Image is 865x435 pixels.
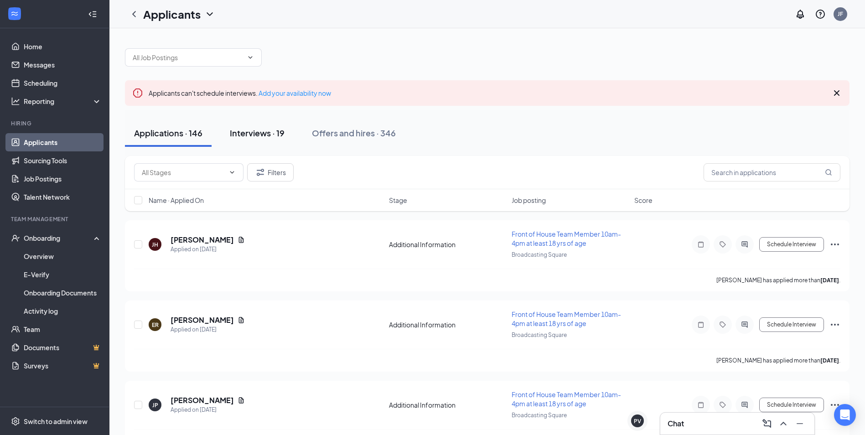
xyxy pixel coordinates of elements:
[149,89,331,97] span: Applicants can't schedule interviews.
[171,315,234,325] h5: [PERSON_NAME]
[143,6,201,22] h1: Applicants
[838,10,843,18] div: JF
[171,245,245,254] div: Applied on [DATE]
[24,37,102,56] a: Home
[24,56,102,74] a: Messages
[11,97,20,106] svg: Analysis
[759,237,824,252] button: Schedule Interview
[24,302,102,320] a: Activity log
[238,316,245,324] svg: Document
[24,320,102,338] a: Team
[149,196,204,205] span: Name · Applied On
[717,401,728,409] svg: Tag
[11,215,100,223] div: Team Management
[24,170,102,188] a: Job Postings
[247,163,294,181] button: Filter Filters
[24,417,88,426] div: Switch to admin view
[259,89,331,97] a: Add your availability now
[204,9,215,20] svg: ChevronDown
[668,419,684,429] h3: Chat
[24,357,102,375] a: SurveysCrown
[717,321,728,328] svg: Tag
[831,88,842,98] svg: Cross
[829,239,840,250] svg: Ellipses
[88,10,97,19] svg: Collapse
[24,74,102,92] a: Scheduling
[142,167,225,177] input: All Stages
[761,418,772,429] svg: ComposeMessage
[759,317,824,332] button: Schedule Interview
[829,319,840,330] svg: Ellipses
[794,418,805,429] svg: Minimize
[512,390,621,408] span: Front of House Team Member 10am-4pm at least 18 yrs of age
[829,399,840,410] svg: Ellipses
[24,265,102,284] a: E-Verify
[24,151,102,170] a: Sourcing Tools
[238,236,245,243] svg: Document
[24,233,94,243] div: Onboarding
[704,163,840,181] input: Search in applications
[171,395,234,405] h5: [PERSON_NAME]
[512,230,621,247] span: Front of House Team Member 10am-4pm at least 18 yrs of age
[24,247,102,265] a: Overview
[695,401,706,409] svg: Note
[152,321,159,329] div: ER
[389,196,407,205] span: Stage
[716,276,840,284] p: [PERSON_NAME] has applied more than .
[389,320,506,329] div: Additional Information
[238,397,245,404] svg: Document
[24,284,102,302] a: Onboarding Documents
[717,241,728,248] svg: Tag
[512,412,567,419] span: Broadcasting Square
[815,9,826,20] svg: QuestionInfo
[820,277,839,284] b: [DATE]
[739,401,750,409] svg: ActiveChat
[171,325,245,334] div: Applied on [DATE]
[24,133,102,151] a: Applicants
[389,240,506,249] div: Additional Information
[634,196,653,205] span: Score
[512,310,621,327] span: Front of House Team Member 10am-4pm at least 18 yrs of age
[152,401,158,409] div: JP
[129,9,140,20] svg: ChevronLeft
[255,167,266,178] svg: Filter
[759,398,824,412] button: Schedule Interview
[778,418,789,429] svg: ChevronUp
[512,196,546,205] span: Job posting
[695,241,706,248] svg: Note
[795,9,806,20] svg: Notifications
[228,169,236,176] svg: ChevronDown
[820,357,839,364] b: [DATE]
[792,416,807,431] button: Minimize
[11,417,20,426] svg: Settings
[134,127,202,139] div: Applications · 146
[739,321,750,328] svg: ActiveChat
[834,404,856,426] div: Open Intercom Messenger
[247,54,254,61] svg: ChevronDown
[760,416,774,431] button: ComposeMessage
[695,321,706,328] svg: Note
[133,52,243,62] input: All Job Postings
[312,127,396,139] div: Offers and hires · 346
[171,235,234,245] h5: [PERSON_NAME]
[132,88,143,98] svg: Error
[776,416,791,431] button: ChevronUp
[10,9,19,18] svg: WorkstreamLogo
[825,169,832,176] svg: MagnifyingGlass
[716,357,840,364] p: [PERSON_NAME] has applied more than .
[11,119,100,127] div: Hiring
[389,400,506,409] div: Additional Information
[634,417,641,425] div: PV
[230,127,285,139] div: Interviews · 19
[11,233,20,243] svg: UserCheck
[24,97,102,106] div: Reporting
[152,241,158,249] div: JH
[739,241,750,248] svg: ActiveChat
[512,331,567,338] span: Broadcasting Square
[512,251,567,258] span: Broadcasting Square
[24,188,102,206] a: Talent Network
[24,338,102,357] a: DocumentsCrown
[171,405,245,414] div: Applied on [DATE]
